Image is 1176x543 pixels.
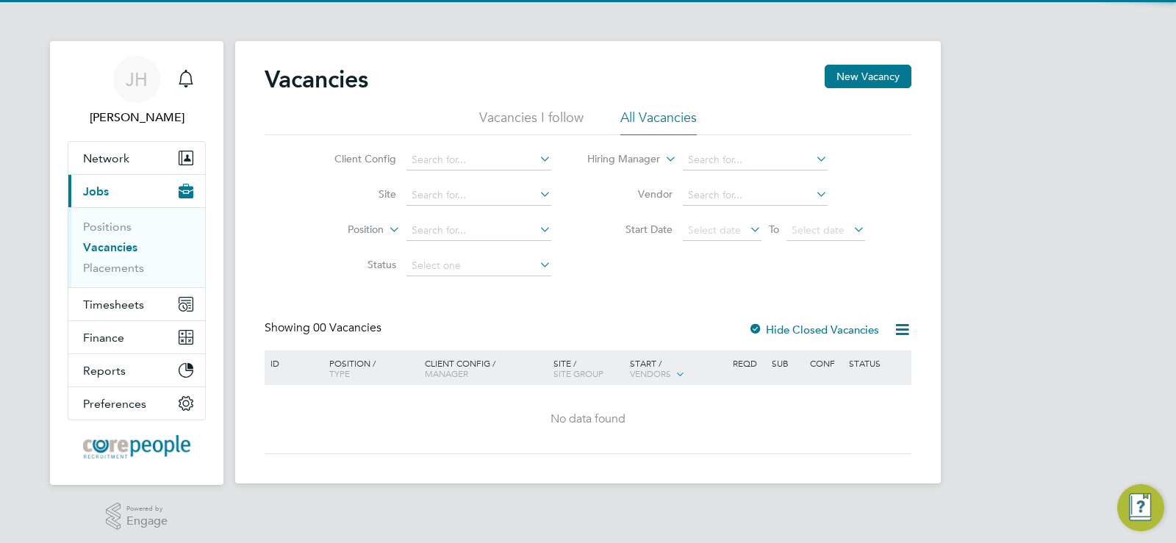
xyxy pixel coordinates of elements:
div: Site / [550,350,627,386]
span: Timesheets [83,298,144,312]
a: Go to home page [68,435,206,459]
li: Vacancies I follow [479,109,584,135]
span: Engage [126,515,168,528]
span: Finance [83,331,124,345]
label: Hiring Manager [576,152,660,167]
a: Vacancies [83,240,137,254]
img: corepeople-logo-retina.png [83,435,190,459]
input: Search for... [683,150,828,170]
span: Reports [83,364,126,378]
span: Type [329,367,350,379]
li: All Vacancies [620,109,697,135]
button: Network [68,142,205,174]
button: Finance [68,321,205,353]
span: Select date [688,223,741,237]
span: Network [83,151,129,165]
label: Status [312,258,396,271]
div: Reqd [729,350,767,375]
div: ID [267,350,318,375]
span: To [764,220,784,239]
div: Start / [626,350,729,387]
div: Sub [768,350,806,375]
input: Select one [406,256,551,276]
span: JH [126,70,148,89]
button: Engage Resource Center [1117,484,1164,531]
span: Select date [792,223,845,237]
span: Manager [425,367,468,379]
div: No data found [267,411,909,427]
label: Vendor [588,187,673,201]
input: Search for... [406,150,551,170]
input: Search for... [683,185,828,206]
input: Search for... [406,220,551,241]
label: Site [312,187,396,201]
a: Powered byEngage [106,503,168,531]
span: Site Group [553,367,603,379]
span: Jobs [83,184,109,198]
span: Powered by [126,503,168,515]
a: JH[PERSON_NAME] [68,56,206,126]
button: Preferences [68,387,205,420]
label: Position [299,223,384,237]
span: 00 Vacancies [313,320,381,335]
label: Hide Closed Vacancies [748,323,879,337]
div: Conf [806,350,845,375]
button: Timesheets [68,288,205,320]
button: New Vacancy [825,65,911,88]
span: Preferences [83,397,146,411]
h2: Vacancies [265,65,368,94]
div: Position / [318,350,421,386]
button: Jobs [68,175,205,207]
label: Start Date [588,223,673,236]
nav: Main navigation [50,41,223,485]
div: Jobs [68,207,205,287]
div: Showing [265,320,384,336]
span: Judith Hart [68,109,206,126]
input: Search for... [406,185,551,206]
a: Placements [83,261,144,275]
label: Client Config [312,152,396,165]
a: Positions [83,220,132,234]
div: Status [845,350,909,375]
span: Vendors [630,367,671,379]
button: Reports [68,354,205,386]
div: Client Config / [421,350,550,386]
